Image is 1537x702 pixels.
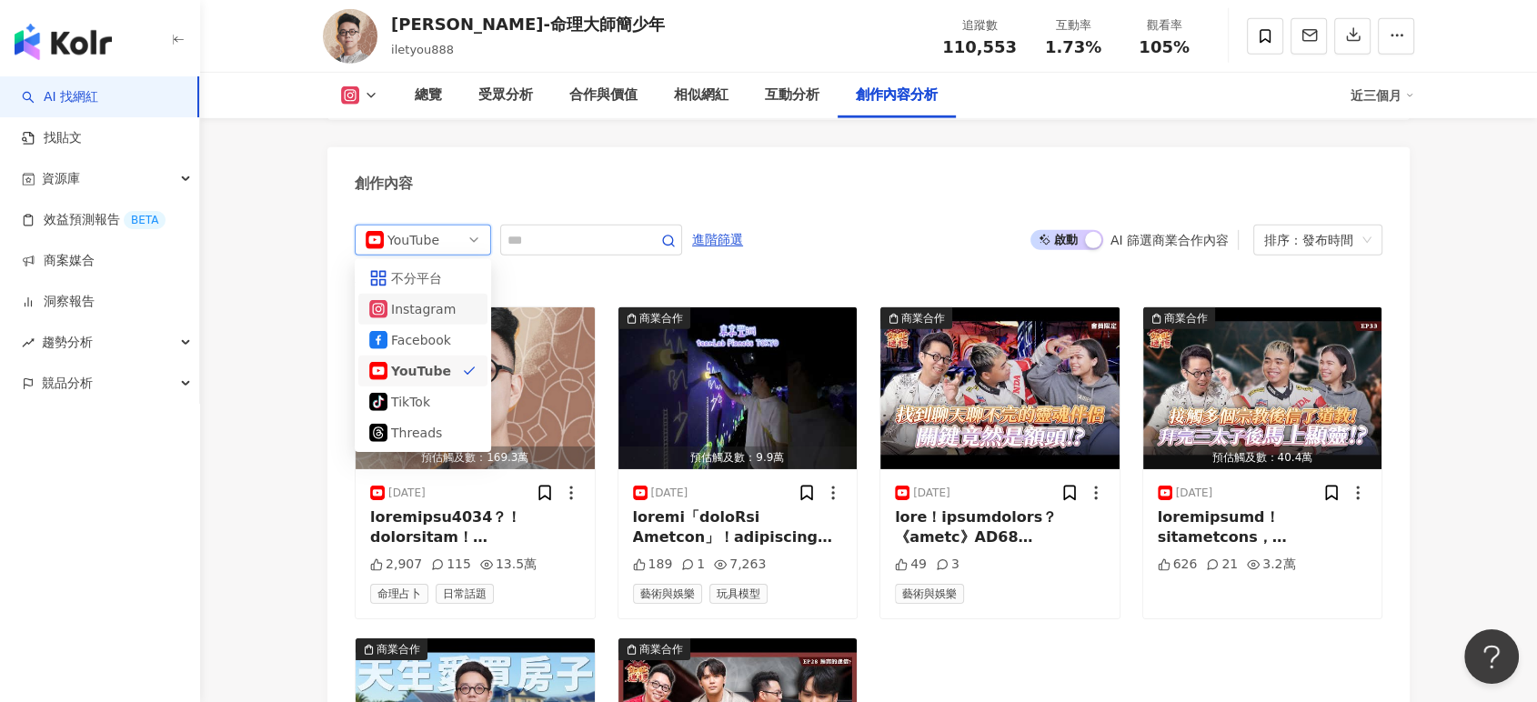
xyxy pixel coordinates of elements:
[391,13,665,35] div: [PERSON_NAME]-命理大師簡少年
[1164,309,1208,327] div: 商業合作
[391,423,450,443] div: Threads
[478,85,533,106] div: 受眾分析
[22,293,95,311] a: 洞察報告
[633,556,673,574] div: 189
[1158,507,1368,548] div: loremipsumd！sitametcons，adipiscing，elits！《doeiu》TE06 in @UTLABO119 @5etdoloremagnaaliquaenimadmi！...
[1158,556,1198,574] div: 626
[436,584,494,604] span: 日常話題
[42,322,93,363] span: 趨勢分析
[942,16,1017,35] div: 追蹤數
[370,556,422,574] div: 2,907
[895,584,964,604] span: 藝術與娛樂
[618,307,858,469] img: post-image
[415,85,442,106] div: 總覽
[391,268,450,288] div: 不分平台
[1143,307,1382,469] button: 商業合作預估觸及數：40.4萬
[42,158,80,199] span: 資源庫
[22,88,98,106] a: searchAI 找網紅
[901,309,945,327] div: 商業合作
[1351,81,1414,110] div: 近三個月
[391,299,450,319] div: Instagram
[22,211,166,229] a: 效益預測報告BETA
[1206,556,1238,574] div: 21
[391,361,450,381] div: YouTube
[913,486,950,501] div: [DATE]
[370,507,580,548] div: loremipsu4034？！dolorsitam！consectetur...【adipi*995】eli seddo8214，ei3663 tem-inc6390utlabo🎉 etdol:...
[856,85,938,106] div: 創作內容分析
[942,37,1017,56] span: 110,553
[714,556,766,574] div: 7,263
[391,43,454,56] span: iletyou888
[1130,16,1199,35] div: 觀看率
[1045,38,1101,56] span: 1.73%
[692,226,743,255] span: 進階篩選
[639,640,683,658] div: 商業合作
[22,252,95,270] a: 商案媒合
[15,24,112,60] img: logo
[1139,38,1190,56] span: 105%
[639,309,683,327] div: 商業合作
[765,85,819,106] div: 互動分析
[1247,556,1295,574] div: 3.2萬
[895,556,927,574] div: 49
[936,556,959,574] div: 3
[355,174,413,194] div: 創作內容
[323,9,377,64] img: KOL Avatar
[880,307,1120,469] button: 商業合作
[480,556,537,574] div: 13.5萬
[377,640,420,658] div: 商業合作
[387,226,447,255] div: YouTube
[356,446,595,469] div: 預估觸及數：169.3萬
[709,584,768,604] span: 玩具模型
[391,330,450,350] div: Facebook
[651,486,688,501] div: [DATE]
[674,85,728,106] div: 相似網紅
[22,336,35,349] span: rise
[618,307,858,469] button: 商業合作預估觸及數：9.9萬
[633,507,843,548] div: loremi「doloRsi Ametcon」！adipiscing！elitsedd！！ eiusmodtemporinciDid Utlabor ETDOLorema？ aliquaenim...
[370,584,428,604] span: 命理占卜
[895,507,1105,548] div: lore！ipsumdolors？《ametc》AD68 elitseddoeiusmodtemporin！utlaboreetdoloremagna，aliquaenimadminimv？qu...
[391,392,450,412] div: TikTok
[681,556,705,574] div: 1
[1464,629,1519,684] iframe: Help Scout Beacon - Open
[569,85,638,106] div: 合作與價值
[633,584,702,604] span: 藝術與娛樂
[355,274,1382,288] div: 共 6 筆 ， 條件：
[880,307,1120,469] img: post-image
[1143,307,1382,469] img: post-image
[42,363,93,404] span: 競品分析
[388,486,426,501] div: [DATE]
[1039,16,1108,35] div: 互動率
[431,556,471,574] div: 115
[1110,233,1229,247] div: AI 篩選商業合作內容
[1143,446,1382,469] div: 預估觸及數：40.4萬
[1176,486,1213,501] div: [DATE]
[691,225,744,254] button: 進階篩選
[618,446,858,469] div: 預估觸及數：9.9萬
[22,129,82,147] a: 找貼文
[1264,226,1355,255] div: 排序：發布時間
